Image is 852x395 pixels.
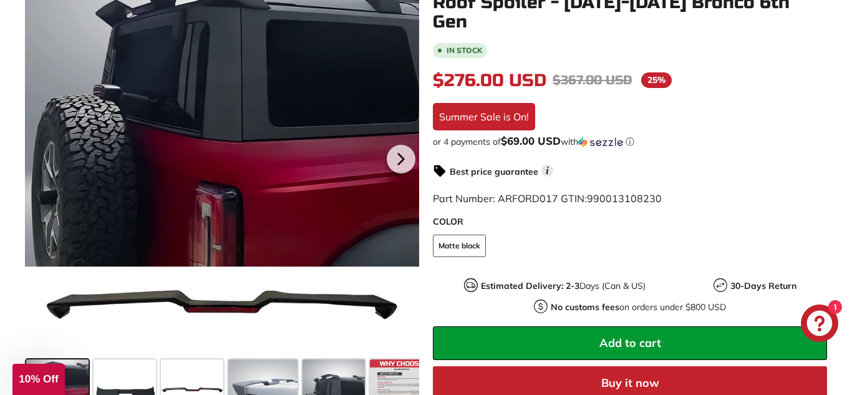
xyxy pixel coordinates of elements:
[450,166,538,177] strong: Best price guarantee
[481,280,646,293] p: Days (Can & US)
[551,301,726,314] p: on orders under $800 USD
[587,192,662,205] span: 990013108230
[19,373,58,385] span: 10% Off
[797,305,842,345] inbox-online-store-chat: Shopify online store chat
[730,280,796,291] strong: 30-Days Return
[481,280,579,291] strong: Estimated Delivery: 2-3
[433,135,827,148] div: or 4 payments of with
[12,364,65,395] div: 10% Off
[551,301,619,313] strong: No customs fees
[501,134,561,147] span: $69.00 USD
[541,165,553,177] span: i
[433,326,827,360] button: Add to cart
[433,135,827,148] div: or 4 payments of$69.00 USDwithSezzle Click to learn more about Sezzle
[433,70,546,91] span: $276.00 USD
[553,72,632,88] span: $367.00 USD
[433,192,662,205] span: Part Number: ARFORD017 GTIN:
[433,103,535,130] div: Summer Sale is On!
[447,47,482,54] b: In stock
[641,72,672,88] span: 25%
[578,137,623,148] img: Sezzle
[433,215,827,228] label: COLOR
[599,336,661,350] span: Add to cart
